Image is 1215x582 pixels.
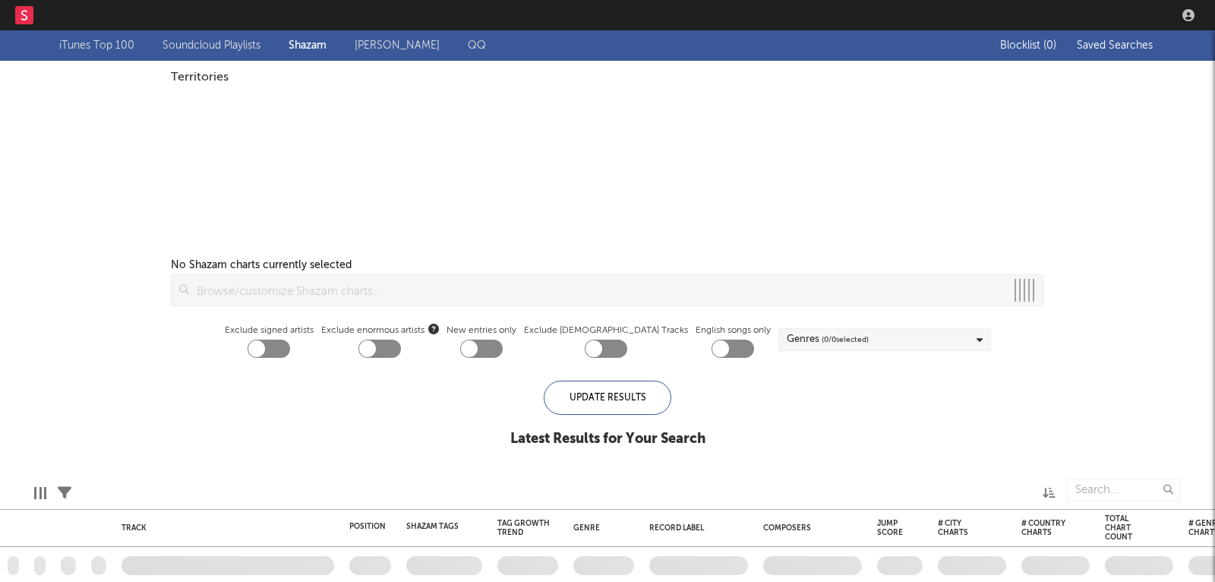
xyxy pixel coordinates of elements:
[1000,40,1056,51] span: Blocklist
[1077,40,1156,51] span: Saved Searches
[787,331,869,349] div: Genres
[355,36,440,55] a: [PERSON_NAME]
[573,523,626,533] div: Genre
[1072,40,1156,52] button: Saved Searches
[171,256,352,274] div: No Shazam charts currently selected
[321,321,439,340] span: Exclude enormous artists
[428,321,439,336] button: Exclude enormous artists
[58,471,71,515] div: Filters
[510,430,705,448] div: Latest Results for Your Search
[497,519,551,537] div: Tag Growth Trend
[225,321,314,340] label: Exclude signed artists
[763,523,854,533] div: Composers
[822,331,869,349] span: ( 0 / 0 selected)
[1105,514,1150,542] div: Total Chart Count
[938,519,983,537] div: # City Charts
[468,36,486,55] a: QQ
[447,321,516,340] label: New entries only
[59,36,134,55] a: iTunes Top 100
[1067,479,1181,501] input: Search...
[171,68,1044,87] div: Territories
[406,522,459,531] div: Shazam Tags
[544,381,671,415] div: Update Results
[349,522,386,531] div: Position
[1043,40,1056,51] span: ( 0 )
[1021,519,1067,537] div: # Country Charts
[696,321,771,340] label: English songs only
[877,519,903,537] div: Jump Score
[34,471,46,515] div: Edit Columns
[121,523,327,533] div: Track
[649,523,740,533] div: Record Label
[163,36,260,55] a: Soundcloud Playlists
[189,275,1005,305] input: Browse/customize Shazam charts...
[524,321,688,340] label: Exclude [DEMOGRAPHIC_DATA] Tracks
